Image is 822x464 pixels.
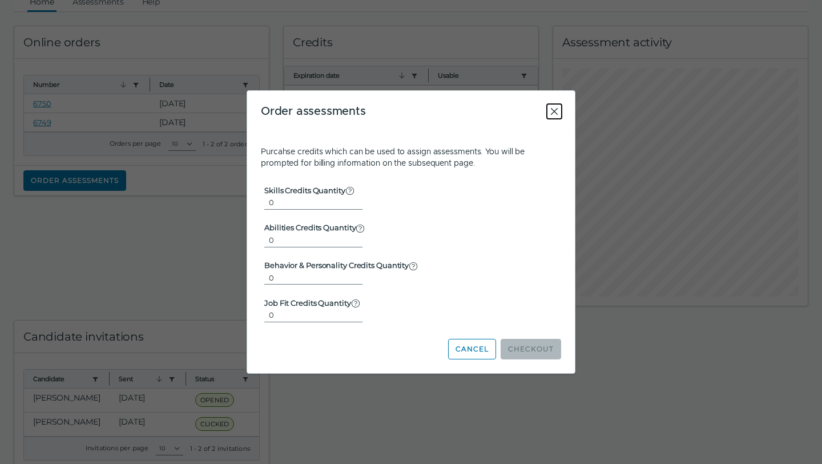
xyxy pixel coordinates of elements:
[264,298,360,309] label: Job Fit Credits Quantity
[264,186,354,196] label: Skills Credits Quantity
[264,223,365,233] label: Abilities Credits Quantity
[264,261,418,271] label: Behavior & Personality Credits Quantity
[261,146,561,169] p: Purcahse credits which can be used to assign assessments. You will be prompted for billing inform...
[261,105,547,118] h3: Order assessments
[448,339,496,359] button: Cancel
[547,105,561,118] button: Close
[501,339,561,359] button: Checkout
